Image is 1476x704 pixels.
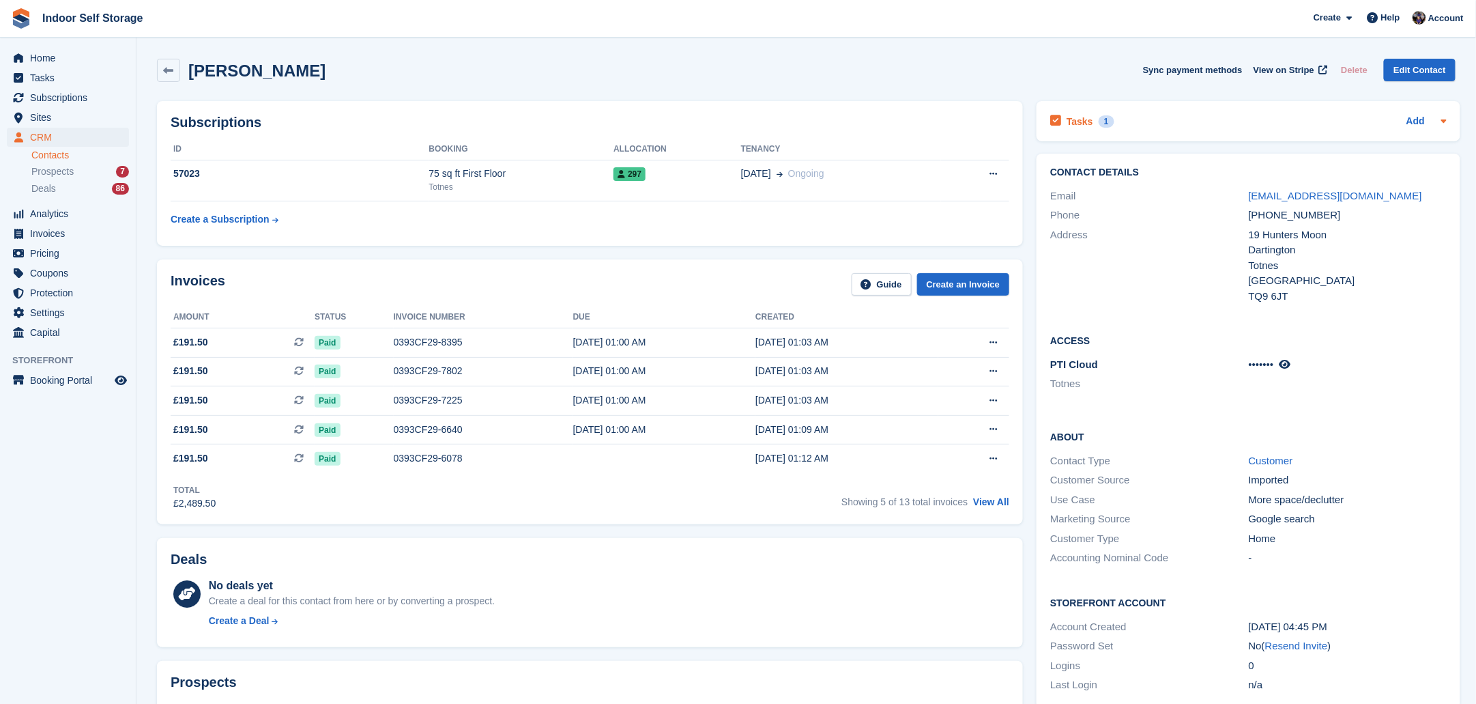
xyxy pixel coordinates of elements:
div: Use Case [1050,492,1248,508]
a: Edit Contact [1384,59,1456,81]
a: menu [7,323,129,342]
div: No [1249,638,1447,654]
div: [DATE] 01:03 AM [755,364,938,378]
span: Protection [30,283,112,302]
a: View on Stripe [1248,59,1331,81]
span: Home [30,48,112,68]
div: More space/declutter [1249,492,1447,508]
div: Google search [1249,511,1447,527]
a: menu [7,68,129,87]
div: Marketing Source [1050,511,1248,527]
div: Total [173,484,216,496]
div: Dartington [1249,242,1447,258]
div: 0393CF29-8395 [394,335,573,350]
div: [DATE] 01:12 AM [755,451,938,466]
div: Customer Type [1050,531,1248,547]
span: [DATE] [741,167,771,181]
a: Deals 86 [31,182,129,196]
a: menu [7,88,129,107]
div: Create a Subscription [171,212,270,227]
th: Tenancy [741,139,941,160]
div: [DATE] 04:45 PM [1249,619,1447,635]
div: Accounting Nominal Code [1050,550,1248,566]
span: Deals [31,182,56,195]
a: menu [7,204,129,223]
span: Paid [315,365,340,378]
div: 0 [1249,658,1447,674]
div: 0393CF29-6078 [394,451,573,466]
div: Totnes [429,181,613,193]
div: Imported [1249,473,1447,488]
span: Help [1381,11,1400,25]
span: Coupons [30,264,112,283]
li: Totnes [1050,376,1248,392]
span: Paid [315,336,340,350]
a: menu [7,108,129,127]
h2: About [1050,430,1447,443]
a: menu [7,244,129,263]
div: [DATE] 01:00 AM [573,335,755,350]
span: Paid [315,394,340,408]
a: [EMAIL_ADDRESS][DOMAIN_NAME] [1249,190,1422,201]
span: Pricing [30,244,112,263]
div: 57023 [171,167,429,181]
h2: Invoices [171,273,225,296]
a: Contacts [31,149,129,162]
a: menu [7,283,129,302]
div: [DATE] 01:00 AM [573,423,755,437]
span: £191.50 [173,423,208,437]
span: Settings [30,303,112,322]
a: menu [7,48,129,68]
a: menu [7,224,129,243]
h2: Storefront Account [1050,595,1447,609]
th: Booking [429,139,613,160]
div: [PHONE_NUMBER] [1249,208,1447,223]
th: Amount [171,307,315,328]
div: Contact Type [1050,453,1248,469]
span: 297 [613,167,646,181]
a: Add [1406,114,1425,130]
button: Sync payment methods [1143,59,1243,81]
a: Resend Invite [1265,640,1328,651]
div: [DATE] 01:03 AM [755,335,938,350]
span: Paid [315,452,340,466]
div: No deals yet [209,578,495,594]
div: 19 Hunters Moon [1249,227,1447,243]
span: £191.50 [173,393,208,408]
div: - [1249,550,1447,566]
div: Address [1050,227,1248,305]
a: menu [7,371,129,390]
div: Totnes [1249,258,1447,274]
th: Due [573,307,755,328]
h2: Deals [171,552,207,567]
th: ID [171,139,429,160]
h2: Contact Details [1050,167,1447,178]
div: 7 [116,166,129,178]
span: View on Stripe [1254,64,1314,77]
div: n/a [1249,677,1447,693]
a: Preview store [113,372,129,389]
img: stora-icon-8386f47178a22dfd0bd8f6a31ec36ba5ce8667c1dd55bd0f319d3a0aa187defe.svg [11,8,31,29]
div: Customer Source [1050,473,1248,488]
h2: [PERSON_NAME] [188,61,325,80]
div: 86 [112,183,129,195]
div: [GEOGRAPHIC_DATA] [1249,273,1447,289]
span: £191.50 [173,364,208,378]
h2: Prospects [171,675,237,690]
div: Create a deal for this contact from here or by converting a prospect. [209,594,495,608]
div: Home [1249,531,1447,547]
span: ( ) [1262,640,1331,651]
th: Status [315,307,393,328]
a: Customer [1249,455,1293,466]
div: Password Set [1050,638,1248,654]
h2: Access [1050,333,1447,347]
h2: Tasks [1067,115,1093,128]
span: Paid [315,423,340,437]
button: Delete [1335,59,1373,81]
span: CRM [30,128,112,147]
span: Tasks [30,68,112,87]
a: Create an Invoice [917,273,1010,296]
span: £191.50 [173,335,208,350]
img: Sandra Pomeroy [1413,11,1426,25]
h2: Subscriptions [171,115,1009,130]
